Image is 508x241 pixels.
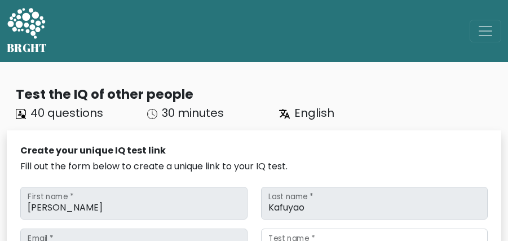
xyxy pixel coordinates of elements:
[7,41,47,55] h5: BRGHT
[7,5,47,58] a: BRGHT
[16,85,501,104] div: Test the IQ of other people
[30,105,103,121] span: 40 questions
[162,105,224,121] span: 30 minutes
[261,187,488,220] input: Last name
[470,20,501,42] button: Toggle navigation
[20,144,488,157] div: Create your unique IQ test link
[20,187,248,220] input: First name
[20,160,488,173] div: Fill out the form below to create a unique link to your IQ test.
[294,105,334,121] span: English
